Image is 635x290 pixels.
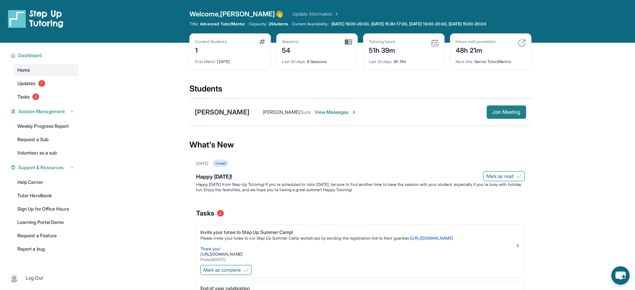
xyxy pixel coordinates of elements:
[282,39,299,44] div: Sessions
[244,267,249,273] img: Mark as complete
[369,44,395,55] div: 51h 39m
[13,230,79,242] a: Request a Feature
[18,164,63,171] span: Support & Resources
[200,257,515,262] div: Posted [DATE]
[269,21,288,27] span: 2 Students
[282,44,299,55] div: 54
[21,274,23,282] span: |
[196,173,525,182] div: Happy [DATE]!
[13,176,79,188] a: Help Center
[282,59,306,64] span: Last 30 days :
[456,39,496,44] div: Hours until promotion
[13,91,79,103] a: Tasks3
[16,52,75,59] button: Dashboard
[8,9,63,28] img: logo
[9,273,19,283] img: user-img
[259,39,265,44] img: card
[17,67,30,73] span: Home
[32,93,39,100] span: 3
[189,130,531,160] div: What's New
[410,236,453,241] a: [URL][DOMAIN_NAME]
[330,21,487,27] a: [DATE] 16:00-20:00, [DATE] 15:30-17:00, [DATE] 16:00-20:00, [DATE] 15:00-20:00
[13,243,79,255] a: Report a bug
[249,21,267,27] span: Capacity:
[331,21,486,27] span: [DATE] 16:00-20:00, [DATE] 15:30-17:00, [DATE] 16:00-20:00, [DATE] 15:00-20:00
[13,133,79,146] a: Request a Sub
[217,210,224,217] span: 3
[16,164,75,171] button: Support & Resources
[293,11,339,17] a: Update Information
[483,171,525,181] button: Mark as read
[487,105,526,119] button: Join Meeting
[282,55,352,64] div: 8 Sessions
[189,21,199,27] span: Title:
[195,39,227,44] div: Current Students
[200,246,220,251] span: Thank you!
[369,59,393,64] span: Last 30 days :
[315,109,356,115] span: View Messages
[456,55,526,64] div: Senior Tutor/Mentor
[13,120,79,132] a: Weekly Progress Report
[292,21,329,27] span: Current Availability:
[196,209,214,218] span: Tasks
[17,93,30,100] span: Tasks
[486,173,514,180] span: Mark as read
[369,55,439,64] div: 8h 17m
[333,11,339,17] img: Chevron Right
[196,182,525,193] p: Happy [DATE] from Step-Up Tutoring! If you're scheduled to tutor [DATE], be sure to find another ...
[263,109,301,115] span: [PERSON_NAME] :
[200,229,515,236] div: Invite your tutee to Step Up Summer Camp!
[431,39,439,47] img: card
[17,80,36,87] span: Updates
[369,39,395,44] div: Tutoring hours
[195,107,250,117] div: [PERSON_NAME]
[189,83,531,98] div: Students
[456,59,474,64] span: Next title :
[26,275,43,281] span: Log Out
[351,109,356,115] img: Chevron-Right
[518,39,526,47] img: card
[195,59,216,64] span: First Match :
[189,9,284,19] span: Welcome, [PERSON_NAME] 👋
[200,265,252,275] button: Mark as complete
[13,64,79,76] a: Home
[196,225,524,264] a: Invite your tutee to Step Up Summer Camp!Please invite your tutee to our Step Up Summer Camp work...
[13,216,79,228] a: Learning Portal Demo
[13,147,79,159] a: Volunteer as a sub
[492,110,521,114] span: Join Meeting
[196,161,208,166] div: [DATE]
[13,203,79,215] a: Sign Up for Office Hours
[345,39,352,45] img: card
[200,236,515,241] p: Please invite your tutee to our Step Up Summer Camp workshops by sending the registration link to...
[195,44,227,55] div: 1
[200,21,245,27] span: Advanced Tutor/Mentor
[212,160,228,167] div: Unread
[16,108,75,115] button: Session Management
[38,80,45,87] span: 7
[195,55,265,64] div: [DATE]
[200,252,243,257] a: [URL][DOMAIN_NAME]
[516,174,522,179] img: Mark as read
[7,271,79,285] a: |Log Out
[18,52,42,59] span: Dashboard
[18,108,65,115] span: Session Management
[611,266,630,285] button: chat-button
[301,109,311,115] span: Sure
[456,44,496,55] div: 48h 21m
[13,77,79,89] a: Updates7
[13,190,79,202] a: Tutor Handbook
[203,267,241,273] span: Mark as complete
